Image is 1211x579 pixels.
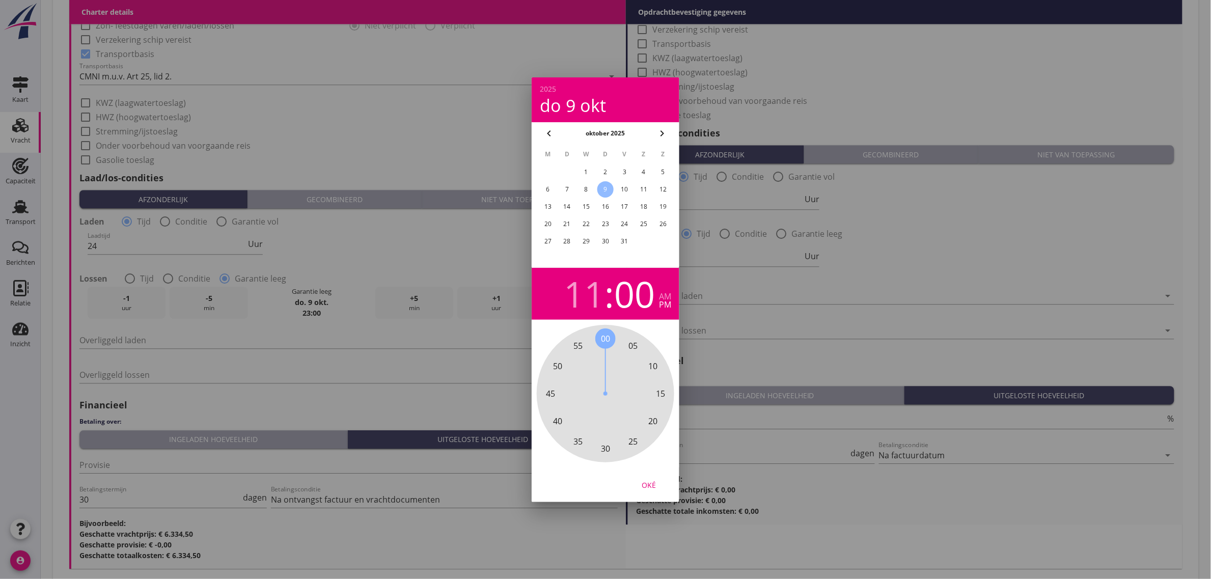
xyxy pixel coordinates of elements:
i: chevron_right [656,127,668,140]
div: 2025 [540,86,671,93]
button: 9 [597,181,614,198]
th: V [616,146,634,163]
th: Z [654,146,672,163]
button: 20 [540,216,556,232]
button: 16 [597,199,614,215]
th: D [596,146,615,163]
div: 11 [564,276,604,312]
button: 21 [559,216,575,232]
span: 35 [573,435,583,447]
button: 26 [655,216,671,232]
button: 17 [617,199,633,215]
button: 22 [578,216,594,232]
i: chevron_left [543,127,555,140]
span: 50 [553,360,562,372]
button: 2 [597,164,614,180]
button: 15 [578,199,594,215]
th: Z [635,146,653,163]
th: W [577,146,595,163]
span: 15 [656,388,665,400]
span: 45 [546,388,555,400]
button: oktober 2025 [583,126,628,141]
button: 27 [540,233,556,250]
button: 25 [636,216,652,232]
div: pm [659,300,671,309]
button: 13 [540,199,556,215]
span: 25 [628,435,638,447]
div: am [659,292,671,300]
span: 10 [649,360,658,372]
span: 30 [601,443,610,455]
button: 14 [559,199,575,215]
button: 24 [617,216,633,232]
button: 23 [597,216,614,232]
button: 4 [636,164,652,180]
div: do 9 okt [540,97,671,114]
button: 1 [578,164,594,180]
span: 00 [601,333,610,345]
th: D [558,146,576,163]
button: 18 [636,199,652,215]
th: M [539,146,557,163]
button: 10 [617,181,633,198]
button: 30 [597,233,614,250]
span: : [604,276,614,312]
div: Oké [635,479,663,490]
button: 8 [578,181,594,198]
div: 00 [614,276,655,312]
button: 11 [636,181,652,198]
button: 31 [617,233,633,250]
span: 40 [553,415,562,427]
button: 7 [559,181,575,198]
button: 12 [655,181,671,198]
button: 19 [655,199,671,215]
button: 28 [559,233,575,250]
button: 3 [617,164,633,180]
button: 29 [578,233,594,250]
span: 55 [573,340,583,352]
span: 05 [628,340,638,352]
button: 6 [540,181,556,198]
button: Oké [626,476,671,494]
button: 5 [655,164,671,180]
span: 20 [649,415,658,427]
